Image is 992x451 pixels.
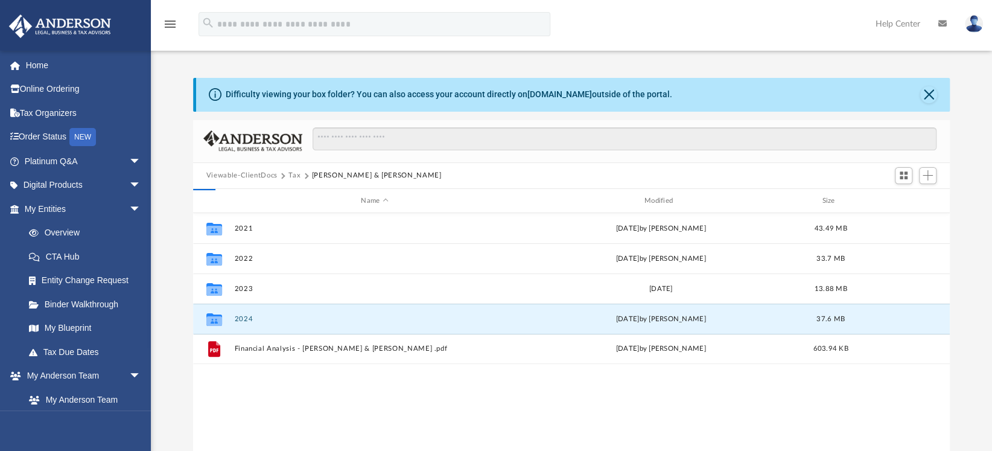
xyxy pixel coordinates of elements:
[17,292,159,316] a: Binder Walkthrough
[8,149,159,173] a: Platinum Q&Aarrow_drop_down
[8,53,159,77] a: Home
[129,173,153,198] span: arrow_drop_down
[816,316,845,322] span: 37.6 MB
[17,269,159,293] a: Entity Change Request
[234,345,515,353] button: Financial Analysis - [PERSON_NAME] & [PERSON_NAME] .pdf
[234,225,515,232] button: 2021
[129,149,153,174] span: arrow_drop_down
[895,167,913,184] button: Switch to Grid View
[8,101,159,125] a: Tax Organizers
[17,221,159,245] a: Overview
[129,364,153,389] span: arrow_drop_down
[920,86,937,103] button: Close
[5,14,115,38] img: Anderson Advisors Platinum Portal
[288,170,300,181] button: Tax
[520,284,801,295] div: [DATE]
[234,196,515,206] div: Name
[8,197,159,221] a: My Entitiesarrow_drop_down
[8,77,159,101] a: Online Ordering
[17,316,153,341] a: My Blueprint
[17,340,159,364] a: Tax Due Dates
[520,196,801,206] div: Modified
[965,15,983,33] img: User Pic
[312,170,442,181] button: [PERSON_NAME] & [PERSON_NAME]
[8,364,153,388] a: My Anderson Teamarrow_drop_down
[313,127,936,150] input: Search files and folders
[129,197,153,222] span: arrow_drop_down
[814,286,847,292] span: 13.88 MB
[234,315,515,323] button: 2024
[206,170,278,181] button: Viewable-ClientDocs
[202,16,215,30] i: search
[814,225,847,232] span: 43.49 MB
[234,285,515,293] button: 2023
[520,254,801,264] div: [DATE] by [PERSON_NAME]
[816,255,845,262] span: 33.7 MB
[226,88,672,101] div: Difficulty viewing your box folder? You can also access your account directly on outside of the p...
[69,128,96,146] div: NEW
[163,23,177,31] a: menu
[8,125,159,150] a: Order StatusNEW
[520,223,801,234] div: [DATE] by [PERSON_NAME]
[163,17,177,31] i: menu
[8,173,159,197] a: Digital Productsarrow_drop_down
[17,388,147,412] a: My Anderson Team
[198,196,228,206] div: id
[919,167,937,184] button: Add
[17,245,159,269] a: CTA Hub
[520,344,801,355] div: [DATE] by [PERSON_NAME]
[234,255,515,263] button: 2022
[520,314,801,325] div: [DATE] by [PERSON_NAME]
[813,346,848,353] span: 603.94 KB
[527,89,592,99] a: [DOMAIN_NAME]
[860,196,944,206] div: id
[806,196,854,206] div: Size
